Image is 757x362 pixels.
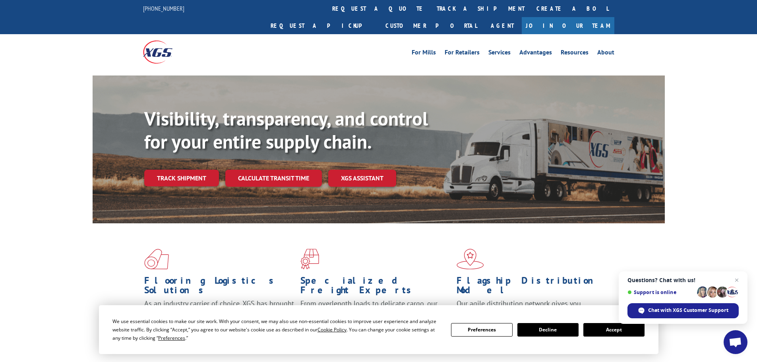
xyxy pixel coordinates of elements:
p: From overlength loads to delicate cargo, our experienced staff knows the best way to move your fr... [300,299,451,334]
a: Services [488,49,511,58]
a: [PHONE_NUMBER] [143,4,184,12]
a: Track shipment [144,170,219,186]
span: Questions? Chat with us! [627,277,739,283]
span: Our agile distribution network gives you nationwide inventory management on demand. [457,299,603,317]
a: Agent [483,17,522,34]
button: Accept [583,323,645,337]
a: Request a pickup [265,17,379,34]
span: Chat with XGS Customer Support [648,307,728,314]
a: Customer Portal [379,17,483,34]
img: xgs-icon-focused-on-flooring-red [300,249,319,269]
h1: Flooring Logistics Solutions [144,276,294,299]
a: Join Our Team [522,17,614,34]
span: Close chat [732,275,742,285]
span: As an industry carrier of choice, XGS has brought innovation and dedication to flooring logistics... [144,299,294,327]
span: Support is online [627,289,694,295]
div: Cookie Consent Prompt [99,305,658,354]
a: For Mills [412,49,436,58]
span: Cookie Policy [318,326,347,333]
button: Decline [517,323,579,337]
h1: Flagship Distribution Model [457,276,607,299]
span: Preferences [158,335,185,341]
a: Resources [561,49,589,58]
div: Open chat [724,330,747,354]
div: We use essential cookies to make our site work. With your consent, we may also use non-essential ... [112,317,441,342]
a: XGS ASSISTANT [328,170,396,187]
b: Visibility, transparency, and control for your entire supply chain. [144,106,428,154]
a: About [597,49,614,58]
div: Chat with XGS Customer Support [627,303,739,318]
a: For Retailers [445,49,480,58]
img: xgs-icon-total-supply-chain-intelligence-red [144,249,169,269]
a: Advantages [519,49,552,58]
a: Calculate transit time [225,170,322,187]
button: Preferences [451,323,512,337]
img: xgs-icon-flagship-distribution-model-red [457,249,484,269]
h1: Specialized Freight Experts [300,276,451,299]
